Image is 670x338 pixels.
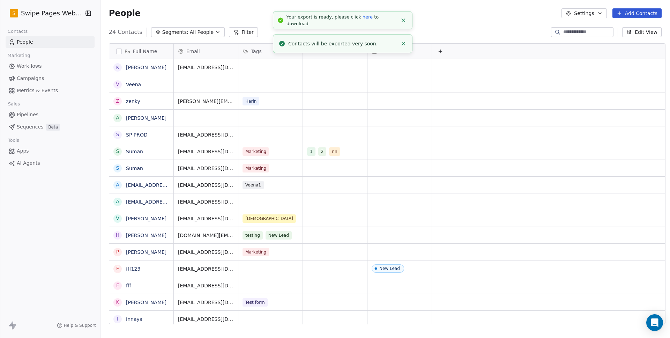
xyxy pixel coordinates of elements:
div: grid [109,59,174,324]
span: 24 Contacts [109,28,142,36]
span: [EMAIL_ADDRESS][DOMAIN_NAME] [178,249,234,256]
span: New Lead [266,231,292,240]
span: [DOMAIN_NAME][EMAIL_ADDRESS][DOMAIN_NAME] [178,232,234,239]
div: K [116,299,119,306]
div: h [116,232,119,239]
span: nn [329,147,340,156]
span: [EMAIL_ADDRESS][DOMAIN_NAME] [178,165,234,172]
span: [EMAIL_ADDRESS][DOMAIN_NAME] [178,282,234,289]
a: Metrics & Events [6,85,95,96]
a: AI Agents [6,157,95,169]
div: V [116,215,119,222]
button: Settings [561,8,606,18]
span: Help & Support [64,323,96,328]
div: S [116,148,119,155]
div: A [116,114,119,122]
a: Veena [126,82,141,87]
span: [EMAIL_ADDRESS][DOMAIN_NAME] [178,131,234,138]
span: [EMAIL_ADDRESS][DOMAIN_NAME] [178,182,234,189]
span: Contacts [5,26,31,37]
span: S [13,10,16,17]
div: z [116,97,119,105]
a: Suman [126,149,143,154]
span: testing [243,231,263,240]
a: zenky [126,98,140,104]
span: [EMAIL_ADDRESS][DOMAIN_NAME] [178,198,234,205]
span: [EMAIL_ADDRESS][DOMAIN_NAME] [178,299,234,306]
div: Tags [238,44,303,59]
a: People [6,36,95,48]
span: All People [190,29,214,36]
span: People [17,38,33,46]
span: Marketing [5,50,33,61]
div: S [116,164,119,172]
span: 1 [307,147,315,156]
span: Beta [46,124,60,131]
a: Workflows [6,60,95,72]
div: V [116,81,119,88]
span: Marketing [243,147,269,156]
span: Sales [5,99,23,109]
span: People [109,8,141,19]
div: f [116,265,119,272]
button: Filter [229,27,258,37]
a: [PERSON_NAME] [126,115,166,121]
span: Marketing [243,164,269,172]
div: Email [174,44,238,59]
div: a [116,181,119,189]
span: Swipe Pages Webhook [21,9,82,18]
div: k [116,64,119,71]
span: Sequences [17,123,43,131]
span: [EMAIL_ADDRESS][DOMAIN_NAME] [178,148,234,155]
div: P [116,248,119,256]
a: Suman [126,166,143,171]
span: [EMAIL_ADDRESS][DOMAIN_NAME] [178,316,234,323]
a: [EMAIL_ADDRESS][DOMAIN_NAME] [126,182,211,188]
span: Email [186,48,200,55]
span: Marketing [243,248,269,256]
span: Apps [17,147,29,155]
div: grid [174,59,666,324]
a: Pipelines [6,109,95,120]
button: Edit View [622,27,662,37]
span: [EMAIL_ADDRESS][DOMAIN_NAME] [178,215,234,222]
a: [PERSON_NAME] [126,249,166,255]
span: Workflows [17,63,42,70]
span: [PERSON_NAME][EMAIL_ADDRESS][DOMAIN_NAME] [178,98,234,105]
a: [PERSON_NAME] [126,233,166,238]
a: [PERSON_NAME] [126,300,166,305]
div: Contacts will be exported very soon. [288,40,397,47]
a: [PERSON_NAME] [126,65,166,70]
a: Campaigns [6,73,95,84]
a: SP PROD [126,132,148,138]
div: a [116,198,119,205]
a: SequencesBeta [6,121,95,133]
button: Close toast [399,16,408,25]
div: S [116,131,119,138]
div: Full Name [109,44,173,59]
a: [EMAIL_ADDRESS][DOMAIN_NAME] [126,199,211,205]
a: fff123 [126,266,140,272]
span: Metrics & Events [17,87,58,94]
span: Segments: [162,29,188,36]
span: AI Agents [17,160,40,167]
span: Test form [243,298,268,307]
span: [EMAIL_ADDRESS][DOMAIN_NAME] [178,64,234,71]
span: Tags [251,48,262,55]
div: Your export is ready, please click to download [286,14,397,27]
div: New Lead [379,266,400,271]
a: Apps [6,145,95,157]
span: [DEMOGRAPHIC_DATA] [243,214,296,223]
div: f [116,282,119,289]
a: Help & Support [57,323,96,328]
a: fff [126,283,131,288]
a: here [363,14,373,20]
span: Campaigns [17,75,44,82]
button: SSwipe Pages Webhook [8,7,79,19]
button: Close toast [399,39,408,48]
span: Veena1 [243,181,264,189]
div: Open Intercom Messenger [646,314,663,331]
span: [EMAIL_ADDRESS][DOMAIN_NAME] [178,265,234,272]
a: [PERSON_NAME] [126,216,166,221]
span: Harin [243,97,259,105]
